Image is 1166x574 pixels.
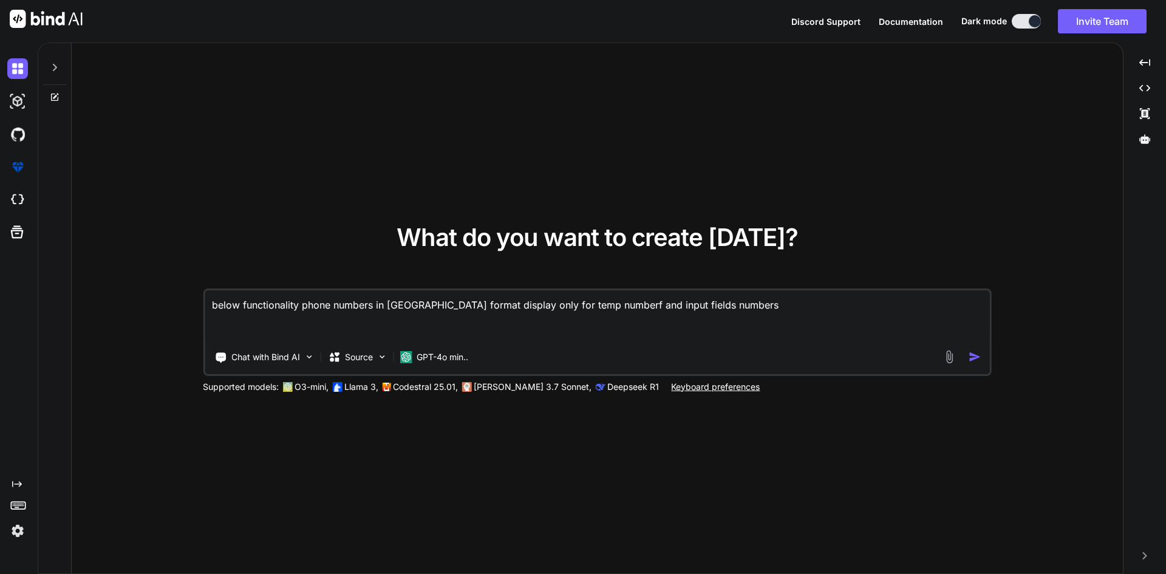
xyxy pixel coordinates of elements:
[304,352,314,362] img: Pick Tools
[607,381,659,393] p: Deepseek R1
[969,350,981,363] img: icon
[393,381,458,393] p: Codestral 25.01,
[879,15,943,28] button: Documentation
[1058,9,1147,33] button: Invite Team
[7,521,28,541] img: settings
[397,222,798,252] span: What do you want to create [DATE]?
[791,16,861,27] span: Discord Support
[377,352,387,362] img: Pick Models
[7,124,28,145] img: githubDark
[791,15,861,28] button: Discord Support
[10,10,83,28] img: Bind AI
[400,351,412,363] img: GPT-4o mini
[7,190,28,210] img: cloudideIcon
[961,15,1007,27] span: Dark mode
[879,16,943,27] span: Documentation
[7,91,28,112] img: darkAi-studio
[295,381,329,393] p: O3-mini,
[595,382,605,392] img: claude
[943,350,956,364] img: attachment
[474,381,592,393] p: [PERSON_NAME] 3.7 Sonnet,
[344,381,378,393] p: Llama 3,
[7,58,28,79] img: darkChat
[205,290,990,341] textarea: below functionality phone numbers in [GEOGRAPHIC_DATA] format display only for temp numberf and i...
[382,383,390,391] img: Mistral-AI
[203,381,279,393] p: Supported models:
[231,351,300,363] p: Chat with Bind AI
[282,382,292,392] img: GPT-4
[7,157,28,177] img: premium
[671,381,760,393] p: Keyboard preferences
[462,382,471,392] img: claude
[345,351,373,363] p: Source
[332,382,342,392] img: Llama2
[417,351,468,363] p: GPT-4o min..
